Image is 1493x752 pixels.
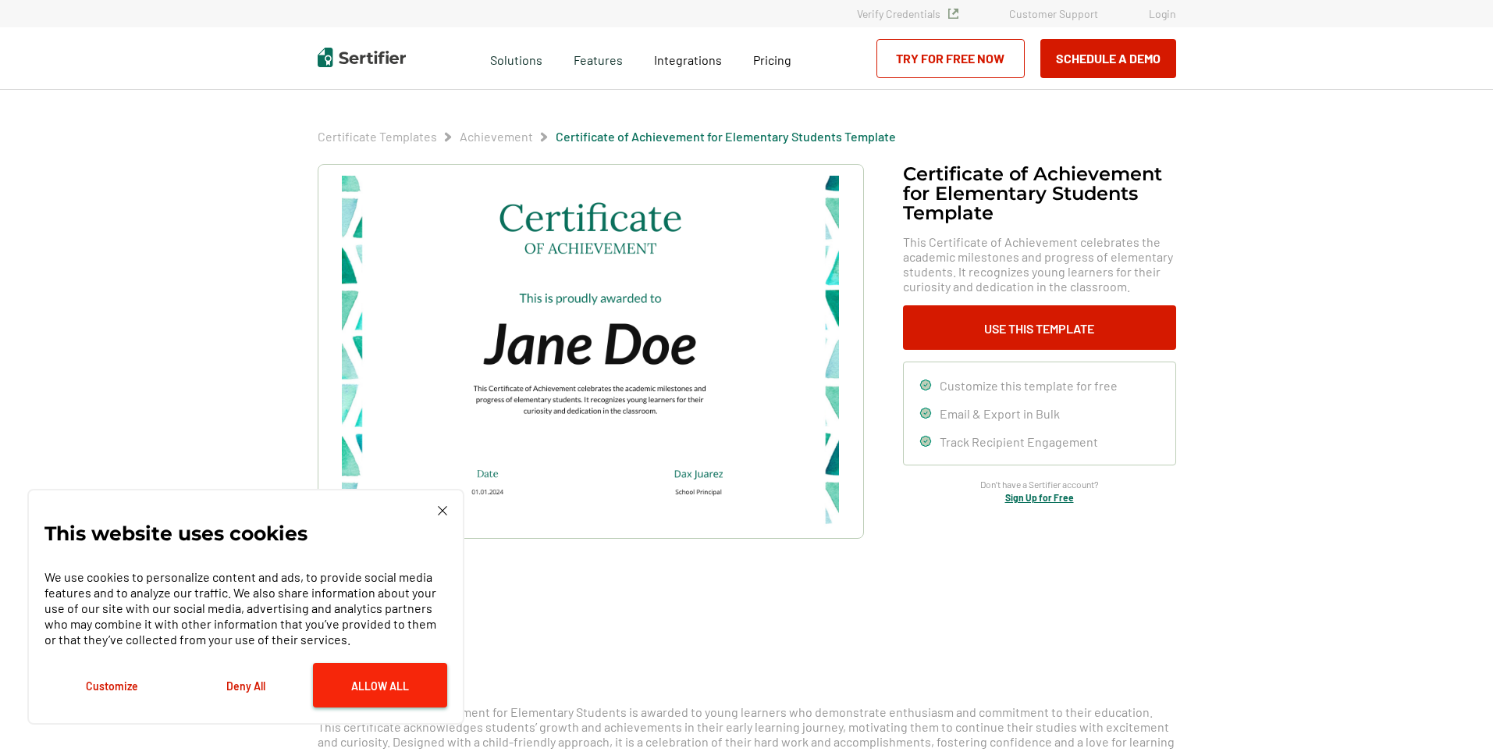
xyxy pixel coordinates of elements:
img: Certificate of Achievement for Elementary Students Template [342,176,838,527]
p: This website uses cookies [44,526,307,541]
span: Integrations [654,52,722,67]
span: Customize this template for free [940,378,1118,393]
a: Try for Free Now [876,39,1025,78]
a: Certificate Templates [318,129,437,144]
img: Verified [948,9,958,19]
a: Certificate of Achievement for Elementary Students Template [556,129,896,144]
span: This Certificate of Achievement celebrates the academic milestones and progress of elementary stu... [903,234,1176,294]
iframe: Chat Widget [1415,677,1493,752]
span: Pricing [753,52,791,67]
img: Sertifier | Digital Credentialing Platform [318,48,406,67]
button: Schedule a Demo [1040,39,1176,78]
span: Don’t have a Sertifier account? [980,477,1099,492]
img: Cookie Popup Close [438,506,447,515]
span: Track Recipient Engagement [940,434,1098,449]
a: Customer Support [1009,7,1098,20]
a: Achievement [460,129,533,144]
span: Solutions [490,48,542,68]
a: Sign Up for Free [1005,492,1074,503]
a: Pricing [753,48,791,68]
a: Integrations [654,48,722,68]
button: Allow All [313,663,447,707]
button: Deny All [179,663,313,707]
h1: Certificate of Achievement for Elementary Students Template [903,164,1176,223]
button: Use This Template [903,305,1176,350]
div: Breadcrumb [318,129,896,144]
span: Email & Export in Bulk [940,406,1060,421]
p: We use cookies to personalize content and ads, to provide social media features and to analyze ou... [44,569,447,647]
a: Login [1149,7,1176,20]
button: Customize [44,663,179,707]
a: Verify Credentials [857,7,958,20]
span: Features [574,48,623,68]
